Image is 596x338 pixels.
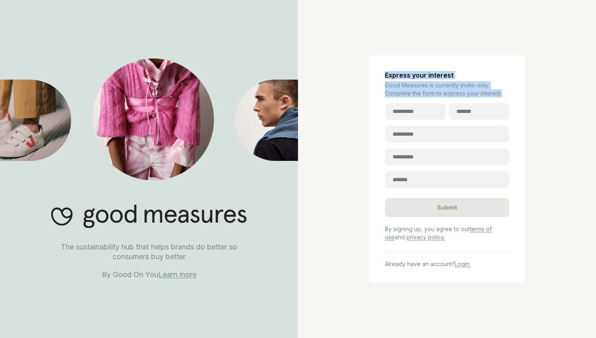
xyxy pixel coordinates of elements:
h4: Express your interest [385,71,509,79]
a: Login. [455,260,471,267]
a: terms of use [385,225,492,240]
p: By signing up, you agree to our and [385,225,509,241]
iframe: Website support platform help button [560,302,588,330]
p: The sustainability hub that helps brands do better so consumers buy better [43,242,255,262]
a: privacy policy. [406,234,445,240]
p: By Good On You [43,270,255,279]
p: Already have an account? [385,260,509,268]
div: Submit [385,198,509,217]
p: Good Measures is currently invite-only. Complete the form to express your interest. [385,81,509,97]
img: Good Measures [51,204,247,228]
a: Learn more [158,270,197,279]
img: Good Measures [92,58,214,180]
img: Good Measures [235,80,298,161]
